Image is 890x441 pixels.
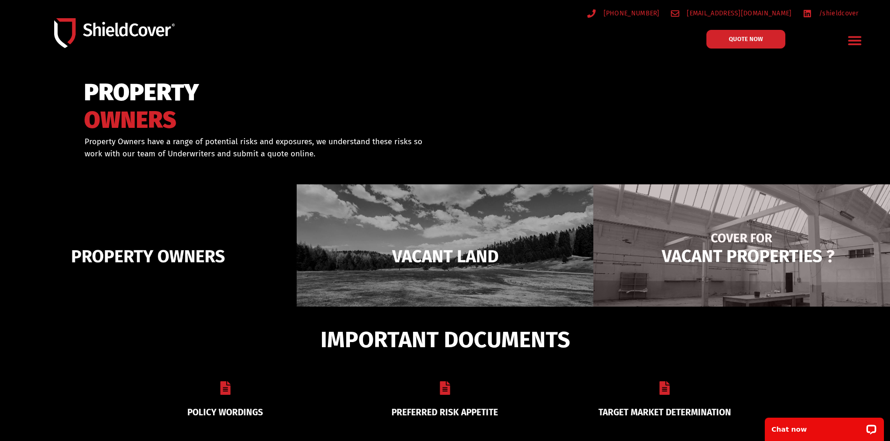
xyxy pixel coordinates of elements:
[671,7,792,19] a: [EMAIL_ADDRESS][DOMAIN_NAME]
[587,7,660,19] a: [PHONE_NUMBER]
[54,18,175,48] img: Shield-Cover-Underwriting-Australia-logo-full
[320,331,570,349] span: IMPORTANT DOCUMENTS
[729,36,763,42] span: QUOTE NOW
[297,184,593,328] img: Vacant Land liability cover
[844,29,866,51] div: Menu Toggle
[817,7,859,19] span: /shieldcover
[392,407,498,418] a: PREFERRED RISK APPETITE
[706,30,785,49] a: QUOTE NOW
[759,412,890,441] iframe: LiveChat chat widget
[684,7,791,19] span: [EMAIL_ADDRESS][DOMAIN_NAME]
[84,83,199,102] span: PROPERTY
[598,407,731,418] a: TARGET MARKET DETERMINATION
[601,7,660,19] span: [PHONE_NUMBER]
[85,136,433,160] p: Property Owners have a range of potential risks and exposures, we understand these risks so work ...
[803,7,859,19] a: /shieldcover
[187,407,263,418] a: POLICY WORDINGS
